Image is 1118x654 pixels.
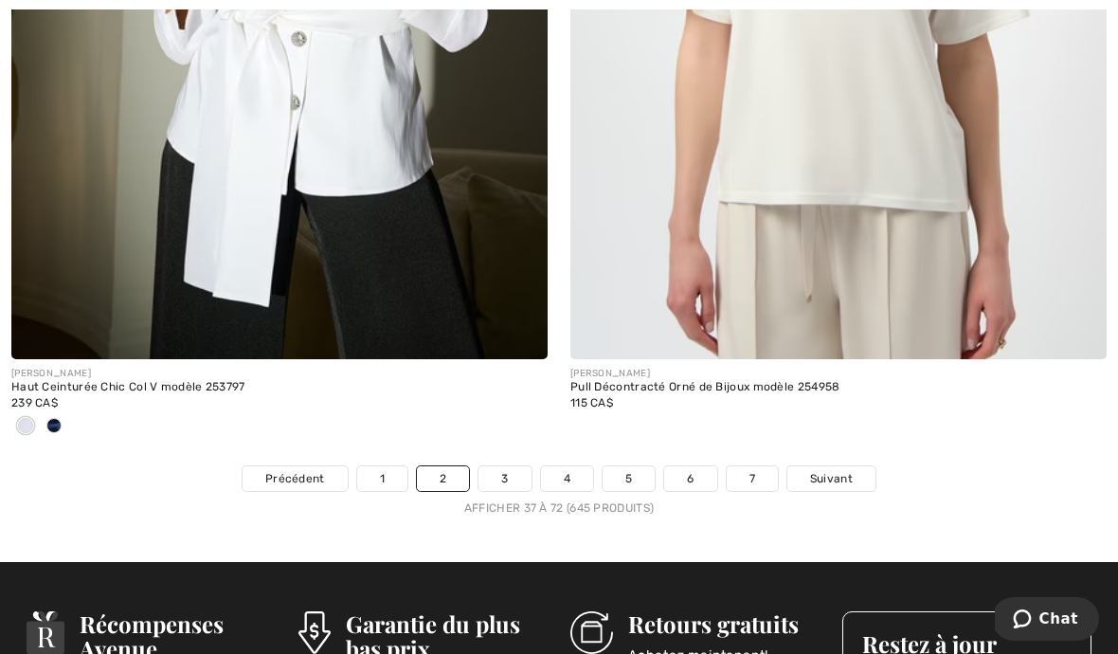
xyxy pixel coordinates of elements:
div: Pull Décontracté Orné de Bijoux modèle 254958 [570,381,1107,394]
a: Suivant [787,466,875,491]
a: 5 [603,466,655,491]
img: Récompenses Avenue [27,611,64,654]
div: Vanilla 30 [11,411,40,443]
div: Haut Ceinturée Chic Col V modèle 253797 [11,381,548,394]
span: Suivant [810,470,853,487]
a: 7 [727,466,778,491]
iframe: Ouvre un widget dans lequel vous pouvez chatter avec l’un de nos agents [995,597,1099,645]
div: [PERSON_NAME] [570,367,1107,381]
a: 6 [664,466,716,491]
span: Précédent [265,470,325,487]
a: 1 [357,466,407,491]
a: 4 [541,466,593,491]
h3: Retours gratuits [628,611,820,636]
span: 239 CA$ [11,396,58,409]
a: Précédent [243,466,348,491]
div: Midnight Blue [40,411,68,443]
a: 2 [417,466,469,491]
div: [PERSON_NAME] [11,367,548,381]
img: Retours gratuits [570,611,613,654]
span: 115 CA$ [570,396,613,409]
a: 3 [478,466,531,491]
img: Garantie du plus bas prix [298,611,331,654]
